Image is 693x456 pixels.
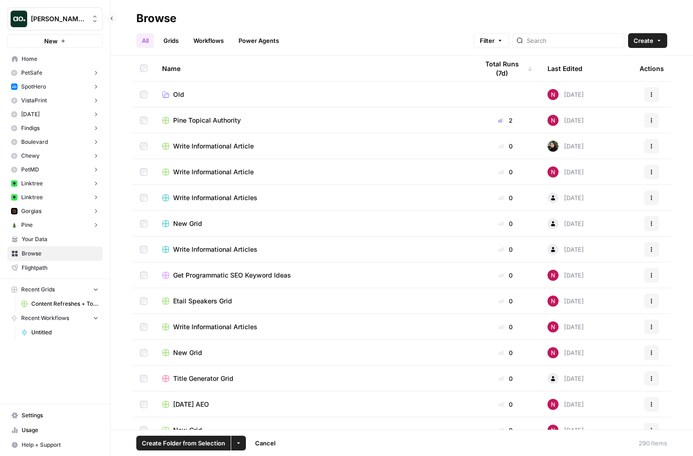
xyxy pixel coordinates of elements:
[162,400,464,409] a: [DATE] AEO
[7,66,103,80] button: PetSafe
[634,36,653,45] span: Create
[547,192,584,203] div: [DATE]
[31,14,87,24] span: [PERSON_NAME]'s Workspace
[21,221,33,229] span: Pine
[7,408,103,423] a: Settings
[162,348,464,357] a: New Grid
[478,271,533,280] div: 0
[7,121,103,135] button: Findigs
[173,271,291,280] span: Get Programmatic SEO Keyword Ideas
[162,322,464,332] a: Write Informational Articles
[547,347,584,358] div: [DATE]
[22,235,99,243] span: Your Data
[547,296,584,307] div: [DATE]
[7,311,103,325] button: Recent Workflows
[547,321,559,332] img: 809rsgs8fojgkhnibtwc28oh1nli
[21,166,39,174] span: PetMD
[22,426,99,434] span: Usage
[22,249,99,258] span: Browse
[162,116,464,125] a: Pine Topical Authority
[162,245,464,254] a: Write Informational Articles
[188,33,229,48] a: Workflows
[173,116,241,125] span: Pine Topical Authority
[547,321,584,332] div: [DATE]
[478,142,533,151] div: 0
[173,322,257,332] span: Write Informational Articles
[527,36,620,45] input: Search
[11,11,27,27] img: Nick's Workspace Logo
[478,167,533,177] div: 0
[162,142,464,151] a: Write Informational Article
[22,441,99,449] span: Help + Support
[173,245,257,254] span: Write Informational Articles
[547,166,584,178] div: [DATE]
[478,400,533,409] div: 0
[7,34,103,48] button: New
[173,142,254,151] span: Write Informational Article
[173,426,202,435] span: New Grid
[11,208,17,214] img: a3dpw43elaxzrvw23siemf1bj9ym
[478,296,533,306] div: 0
[7,149,103,163] button: Chewy
[21,207,41,215] span: Gorgias
[547,296,559,307] img: 809rsgs8fojgkhnibtwc28oh1nli
[173,219,202,228] span: New Grid
[233,33,285,48] a: Power Agents
[21,285,55,294] span: Recent Grids
[7,423,103,438] a: Usage
[547,347,559,358] img: 809rsgs8fojgkhnibtwc28oh1nli
[7,232,103,247] a: Your Data
[255,438,275,448] span: Cancel
[162,219,464,228] a: New Grid
[547,56,582,81] div: Last Edited
[21,96,47,105] span: VistaPrint
[21,193,43,201] span: Linktree
[7,261,103,275] a: Flightpath
[7,438,103,452] button: Help + Support
[7,7,103,30] button: Workspace: Nick's Workspace
[21,152,40,160] span: Chewy
[31,328,99,337] span: Untitled
[480,36,495,45] span: Filter
[17,325,103,340] a: Untitled
[11,83,17,90] img: u20wvflawzkod5jeh0x6rufk0gvl
[173,90,184,99] span: Old
[478,374,533,383] div: 0
[478,219,533,228] div: 0
[173,296,232,306] span: Etail Speakers Grid
[547,141,584,152] div: [DATE]
[547,399,584,410] div: [DATE]
[628,33,667,48] button: Create
[162,296,464,306] a: Etail Speakers Grid
[547,141,559,152] img: eoqc67reg7z2luvnwhy7wyvdqmsw
[250,436,281,450] button: Cancel
[162,426,464,435] a: New Grid
[136,33,154,48] a: All
[136,436,231,450] button: Create Folder from Selection
[547,425,584,436] div: [DATE]
[11,180,17,187] img: y4cx33ajofnnc7ov1k1nhnl6lqx8
[17,296,103,311] a: Content Refreshes + Topical Authority
[547,425,559,436] img: 809rsgs8fojgkhnibtwc28oh1nli
[162,193,464,202] a: Write Informational Articles
[7,94,103,107] button: VistaPrint
[474,33,509,48] button: Filter
[11,194,17,201] img: y4cx33ajofnnc7ov1k1nhnl6lqx8
[7,80,103,94] button: SpotHero
[7,246,103,261] a: Browse
[7,190,103,204] button: Linktree
[478,245,533,254] div: 0
[162,90,464,99] a: Old
[21,83,46,91] span: SpotHero
[22,264,99,272] span: Flightpath
[547,115,584,126] div: [DATE]
[162,271,464,280] a: Get Programmatic SEO Keyword Ideas
[162,374,464,383] a: Title Generator Grid
[478,193,533,202] div: 0
[547,244,584,255] div: [DATE]
[22,55,99,63] span: Home
[7,52,103,66] a: Home
[162,56,464,81] div: Name
[21,124,40,132] span: Findigs
[173,400,209,409] span: [DATE] AEO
